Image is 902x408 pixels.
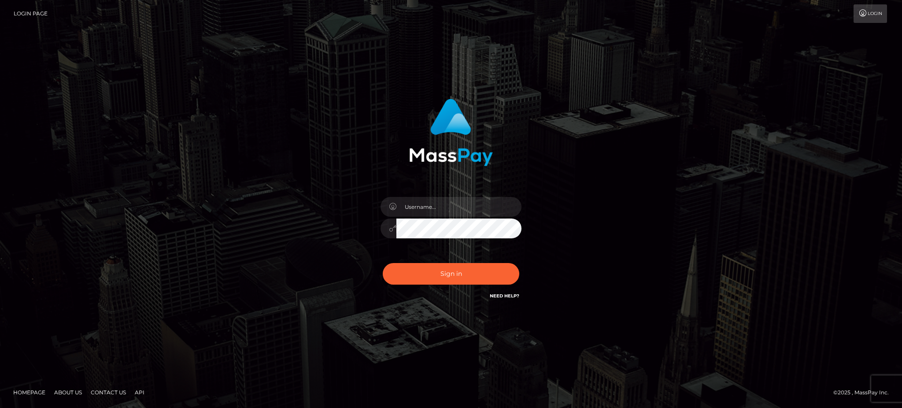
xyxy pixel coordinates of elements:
[51,386,85,399] a: About Us
[131,386,148,399] a: API
[383,263,519,285] button: Sign in
[409,99,493,166] img: MassPay Login
[10,386,49,399] a: Homepage
[14,4,48,23] a: Login Page
[854,4,887,23] a: Login
[396,197,521,217] input: Username...
[490,293,519,299] a: Need Help?
[833,388,895,397] div: © 2025 , MassPay Inc.
[87,386,129,399] a: Contact Us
